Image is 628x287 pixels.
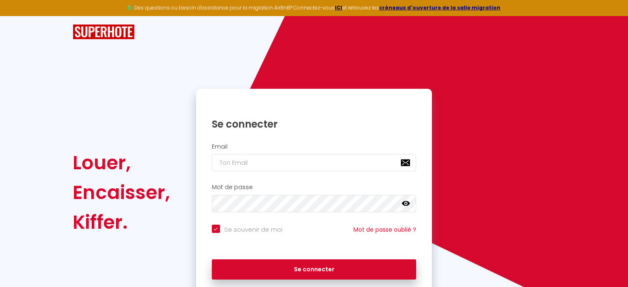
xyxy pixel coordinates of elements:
[212,118,417,130] h1: Se connecter
[335,4,342,11] a: ICI
[73,207,170,237] div: Kiffer.
[212,143,417,150] h2: Email
[73,178,170,207] div: Encaisser,
[73,24,135,40] img: SuperHote logo
[73,148,170,178] div: Louer,
[379,4,500,11] a: créneaux d'ouverture de la salle migration
[212,154,417,171] input: Ton Email
[212,184,417,191] h2: Mot de passe
[212,259,417,280] button: Se connecter
[353,225,416,234] a: Mot de passe oublié ?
